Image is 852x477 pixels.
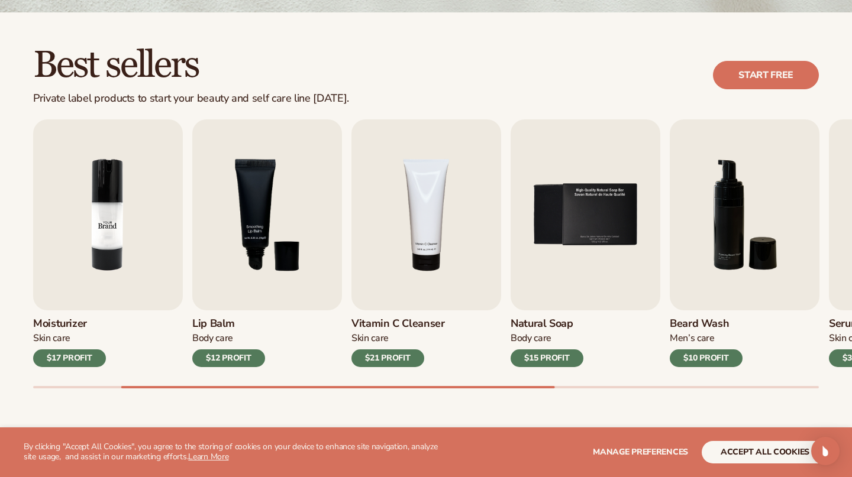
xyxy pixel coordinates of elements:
[351,349,424,367] div: $21 PROFIT
[351,119,501,367] a: 4 / 9
[670,349,743,367] div: $10 PROFIT
[351,317,445,330] h3: Vitamin C Cleanser
[33,119,183,367] a: 2 / 9
[192,317,265,330] h3: Lip Balm
[33,46,349,85] h2: Best sellers
[713,61,819,89] a: Start free
[670,119,819,367] a: 6 / 9
[192,349,265,367] div: $12 PROFIT
[33,349,106,367] div: $17 PROFIT
[192,332,265,345] div: Body Care
[811,437,840,465] div: Open Intercom Messenger
[511,317,583,330] h3: Natural Soap
[511,119,660,367] a: 5 / 9
[33,119,183,310] img: Shopify Image 3
[351,332,445,345] div: Skin Care
[702,441,828,463] button: accept all cookies
[511,349,583,367] div: $15 PROFIT
[593,441,688,463] button: Manage preferences
[511,332,583,345] div: Body Care
[593,446,688,457] span: Manage preferences
[192,119,342,367] a: 3 / 9
[33,332,106,345] div: Skin Care
[24,442,445,462] p: By clicking "Accept All Cookies", you agree to the storing of cookies on your device to enhance s...
[33,317,106,330] h3: Moisturizer
[188,451,228,462] a: Learn More
[670,317,743,330] h3: Beard Wash
[670,332,743,345] div: Men’s Care
[33,92,349,105] div: Private label products to start your beauty and self care line [DATE].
